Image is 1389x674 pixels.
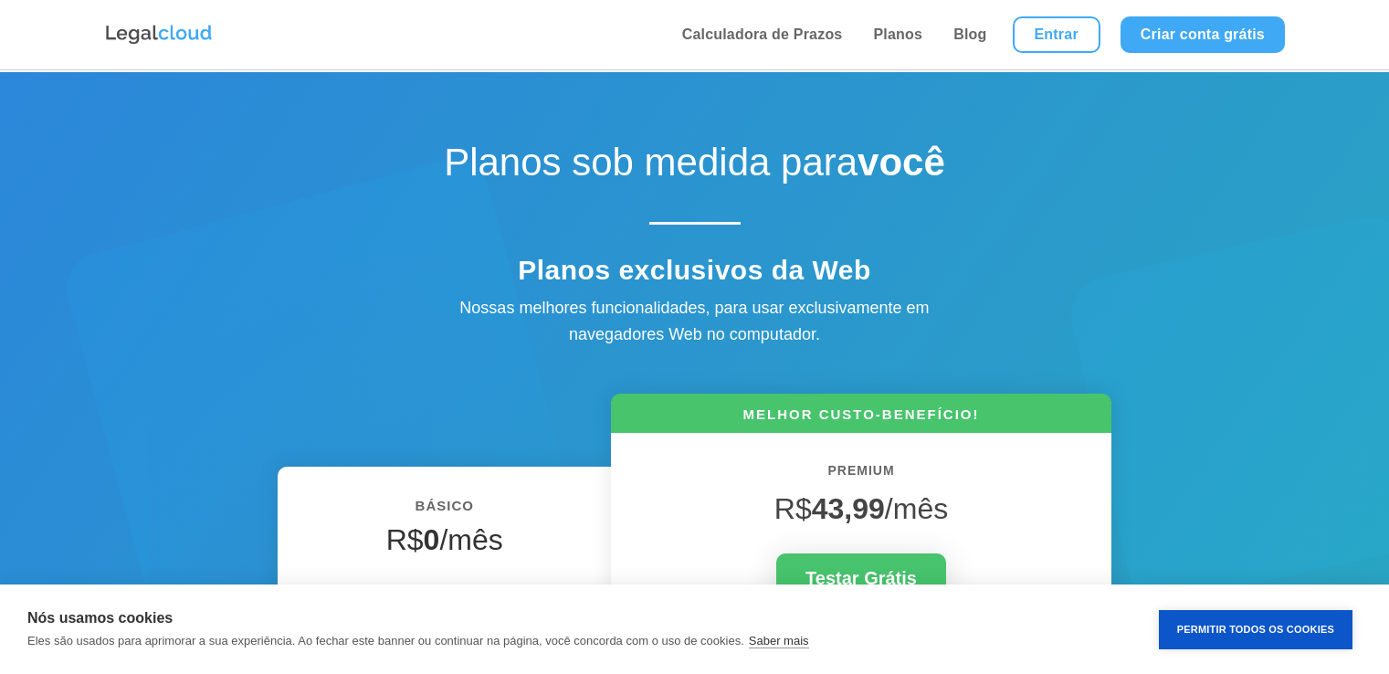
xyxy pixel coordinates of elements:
strong: Nós usamos cookies [27,610,173,626]
h4: Planos exclusivos da Web [375,254,1015,296]
h6: PREMIUM [638,460,1084,491]
h4: R$ /mês [305,522,584,566]
a: Criar conta grátis [1121,16,1285,53]
strong: você [858,141,945,184]
strong: 43,99 [812,492,885,525]
strong: 0 [424,523,440,556]
h1: Planos sob medida para [375,140,1015,195]
h6: MELHOR CUSTO-BENEFÍCIO! [611,405,1111,433]
span: R$ /mês [774,492,948,525]
h6: BÁSICO [305,494,584,527]
div: Nossas melhores funcionalidades, para usar exclusivamente em navegadores Web no computador. [421,295,969,348]
p: Eles são usados para aprimorar a sua experiência. Ao fechar este banner ou continuar na página, v... [27,634,744,648]
img: Logo da Legalcloud [104,23,214,47]
button: Permitir Todos os Cookies [1159,610,1352,649]
a: Saber mais [749,634,809,648]
a: Testar Grátis [776,553,946,603]
a: Entrar [1013,16,1100,53]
